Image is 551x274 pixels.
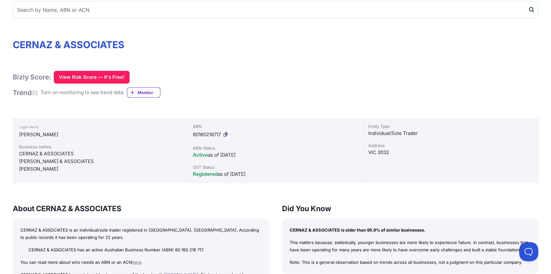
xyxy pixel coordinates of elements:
input: Search by Name, ABN or ACN [13,1,538,19]
a: Monitor [127,87,160,98]
div: [PERSON_NAME] & ASSOCIATES [19,158,181,165]
iframe: Toggle Customer Support [519,242,538,261]
h1: CERNAZ & ASSOCIATES [13,39,538,50]
div: [PERSON_NAME] [19,165,181,173]
div: Individual/Sole Trader [368,130,533,137]
div: as of [DATE] [193,170,357,178]
div: CERNAZ & ASSOCIATES [19,150,181,158]
span: Active [193,152,208,158]
div: ABN Status [193,145,357,151]
div: VIC 3032 [368,149,533,156]
div: ABN [193,123,357,130]
h3: About CERNAZ & ASSOCIATES [13,204,269,214]
p: CERNAZ & ASSOCIATES is older than 95.9% of similar businesses. [290,226,531,234]
li: CERNAZ & ASSOCIATES has an active Australian Business Number (ABN) 60 160 216 717. [27,246,261,254]
div: Address [368,142,533,149]
p: CERNAZ & ASSOCIATES is an individual/sole trader registered in [GEOGRAPHIC_DATA], [GEOGRAPHIC_DAT... [20,226,262,241]
div: as of [DATE] [193,151,357,159]
button: View Risk Score — It's Free! [54,71,130,84]
p: Note: This is a general observation based on trends across all businesses, not a judgment on this... [290,259,531,266]
div: Turn on monitoring to see trend data. [40,89,124,96]
div: Entity Type [368,123,533,130]
p: This matters because, statistically, younger businesses are more likely to experience failure. In... [290,239,531,254]
span: 60160216717 [193,131,221,137]
h1: Trend : [13,88,38,97]
a: here [132,260,141,265]
div: GST Status [193,164,357,170]
div: Business names [19,144,181,150]
span: Registered [193,171,218,177]
div: [PERSON_NAME] [19,131,181,138]
span: Monitor [138,89,160,96]
h1: Bizly Score: [13,73,51,81]
div: Legal Name [19,123,181,131]
p: You can read more about who needs an ABN or an ACN . [20,259,262,266]
h3: Did You Know [282,204,539,214]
